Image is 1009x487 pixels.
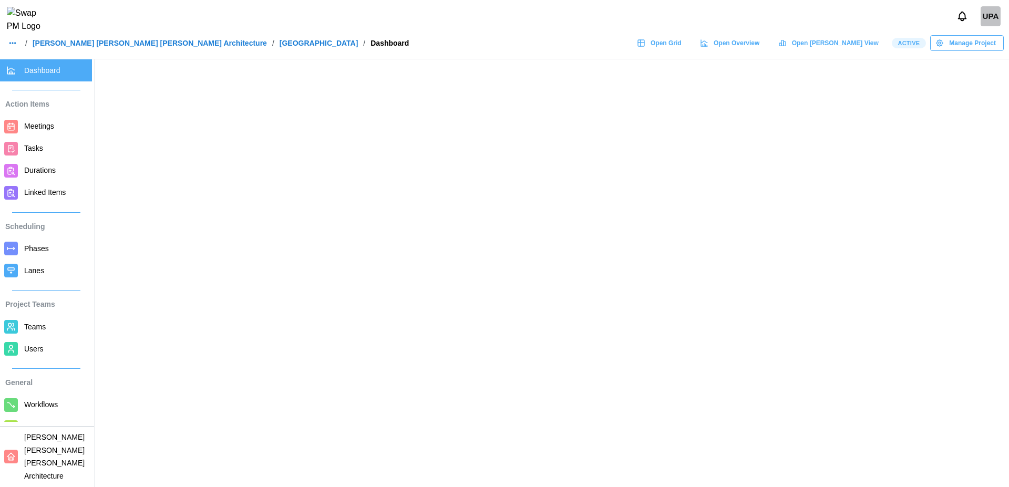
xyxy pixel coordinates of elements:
[632,35,689,51] a: Open Grid
[25,39,27,47] div: /
[24,244,49,253] span: Phases
[363,39,365,47] div: /
[24,122,54,130] span: Meetings
[898,38,920,48] span: Active
[792,36,879,50] span: Open [PERSON_NAME] View
[24,188,66,196] span: Linked Items
[7,7,49,33] img: Swap PM Logo
[24,345,44,353] span: Users
[930,35,1004,51] button: Manage Project
[280,39,358,47] a: [GEOGRAPHIC_DATA]
[24,400,58,409] span: Workflows
[773,35,886,51] a: Open [PERSON_NAME] View
[272,39,274,47] div: /
[33,39,267,47] a: [PERSON_NAME] [PERSON_NAME] [PERSON_NAME] Architecture
[370,39,409,47] div: Dashboard
[949,36,996,50] span: Manage Project
[24,66,60,75] span: Dashboard
[695,35,768,51] a: Open Overview
[24,266,44,275] span: Lanes
[24,166,56,174] span: Durations
[24,144,43,152] span: Tasks
[24,433,85,480] span: [PERSON_NAME] [PERSON_NAME] [PERSON_NAME] Architecture
[981,6,1001,26] a: Umar platform admin
[24,323,46,331] span: Teams
[714,36,759,50] span: Open Overview
[981,6,1001,26] div: UPA
[651,36,682,50] span: Open Grid
[953,7,971,25] button: Notifications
